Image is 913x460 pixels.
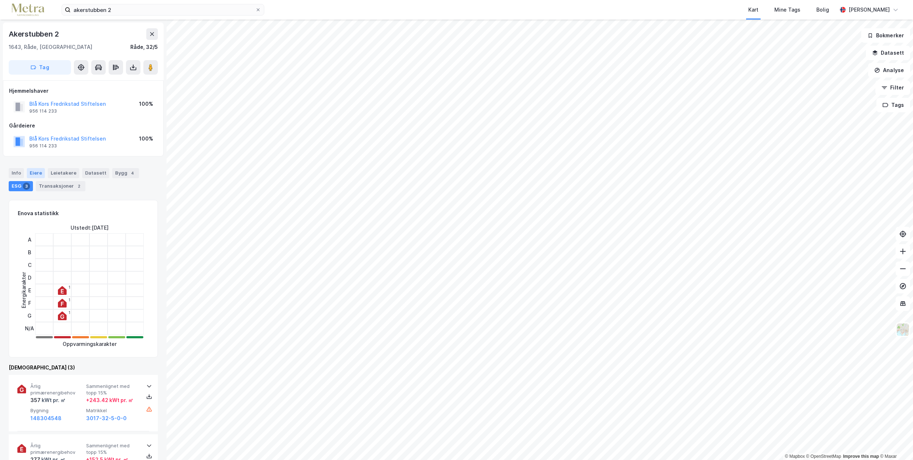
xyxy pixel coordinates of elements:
div: D [25,271,34,284]
div: 1 [68,310,70,315]
div: + 243.42 kWt pr. ㎡ [86,396,133,405]
a: OpenStreetMap [806,454,841,459]
div: B [25,246,34,259]
div: Enova statistikk [18,209,59,218]
button: Bokmerker [861,28,910,43]
div: Mine Tags [774,5,800,14]
div: ESG [9,181,33,191]
span: Sammenlignet med topp 15% [86,383,139,396]
div: C [25,259,34,271]
button: 3017-32-5-0-0 [86,414,127,423]
div: Hjemmelshaver [9,87,157,95]
div: Leietakere [48,168,79,178]
div: 100% [139,100,153,108]
div: N/A [25,322,34,335]
span: Bygning [30,407,83,414]
div: Energikarakter [20,272,28,308]
div: Transaksjoner [36,181,85,191]
img: metra-logo.256734c3b2bbffee19d4.png [12,4,44,16]
div: Datasett [82,168,109,178]
div: Råde, 32/5 [130,43,158,51]
div: 100% [139,134,153,143]
div: 956 114 233 [29,143,57,149]
button: Datasett [866,46,910,60]
div: Kontrollprogram for chat [877,425,913,460]
div: 4 [129,170,136,177]
input: Søk på adresse, matrikkel, gårdeiere, leietakere eller personer [71,4,255,15]
a: Mapbox [785,454,805,459]
div: 956 114 233 [29,108,57,114]
span: Årlig primærenergibehov [30,443,83,455]
div: 3 [23,183,30,190]
div: Kart [748,5,758,14]
div: A [25,233,34,246]
span: Sammenlignet med topp 15% [86,443,139,455]
button: Filter [875,80,910,95]
div: E [25,284,34,297]
span: Årlig primærenergibehov [30,383,83,396]
div: 1643, Råde, [GEOGRAPHIC_DATA] [9,43,92,51]
a: Improve this map [843,454,879,459]
div: Akerstubben 2 [9,28,60,40]
div: [DEMOGRAPHIC_DATA] (3) [9,363,158,372]
div: Info [9,168,24,178]
button: 148304548 [30,414,62,423]
div: Oppvarmingskarakter [63,340,117,348]
button: Tag [9,60,71,75]
div: 357 [30,396,66,405]
div: Gårdeiere [9,121,157,130]
div: F [25,297,34,309]
div: G [25,309,34,322]
span: Matrikkel [86,407,139,414]
div: kWt pr. ㎡ [41,396,66,405]
div: Bolig [816,5,829,14]
div: Eiere [27,168,45,178]
button: Tags [876,98,910,112]
button: Analyse [868,63,910,78]
div: 1 [68,285,70,289]
div: Bygg [112,168,139,178]
img: Z [896,323,910,336]
div: Utstedt : [DATE] [71,223,109,232]
iframe: Chat Widget [877,425,913,460]
div: 1 [68,298,70,302]
div: 2 [75,183,83,190]
div: [PERSON_NAME] [849,5,890,14]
